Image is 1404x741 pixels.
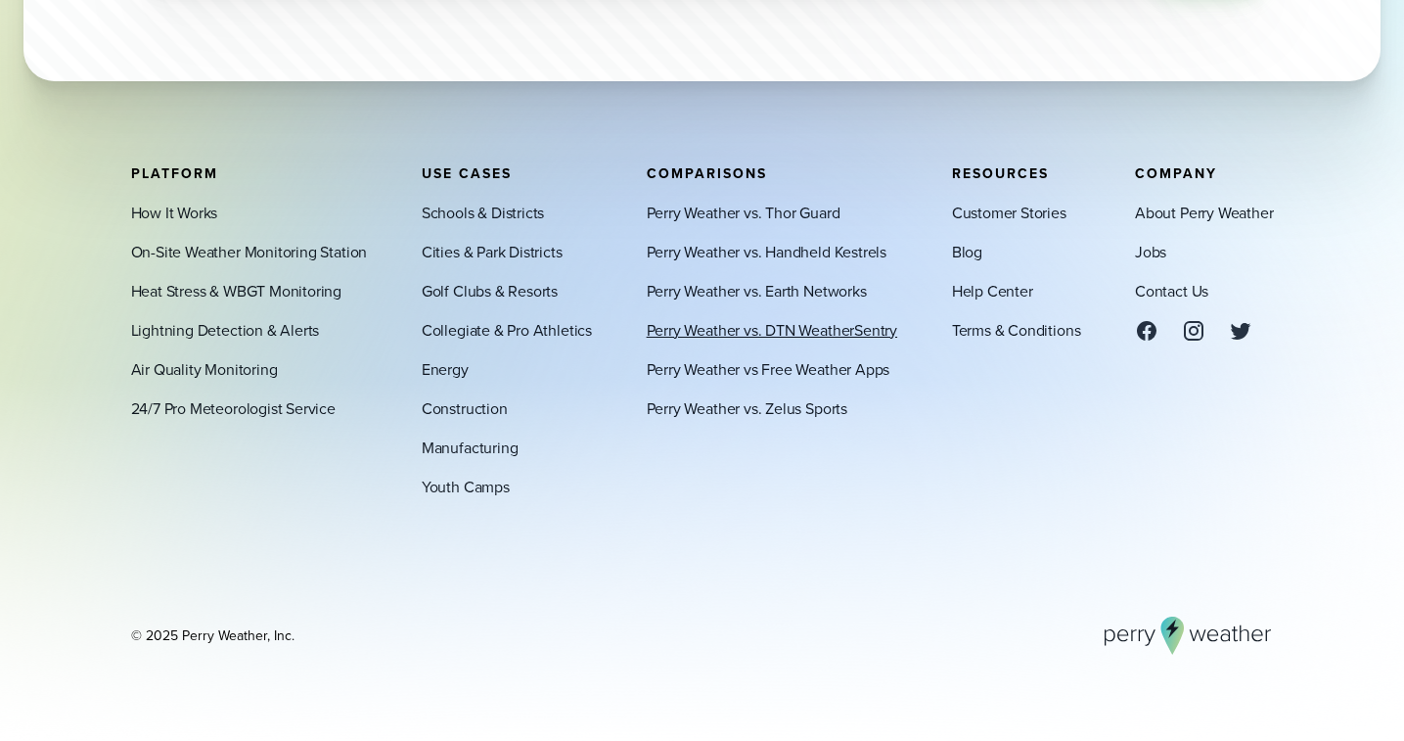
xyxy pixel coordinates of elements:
[422,240,563,263] a: Cities & Park Districts
[1135,201,1273,224] a: About Perry Weather
[647,162,767,183] span: Comparisons
[422,318,592,342] a: Collegiate & Pro Athletics
[647,357,890,381] a: Perry Weather vs Free Weather Apps
[422,279,558,302] a: Golf Clubs & Resorts
[131,240,368,263] a: On-Site Weather Monitoring Station
[131,279,342,302] a: Heat Stress & WBGT Monitoring
[131,162,218,183] span: Platform
[647,201,840,224] a: Perry Weather vs. Thor Guard
[1135,240,1166,263] a: Jobs
[131,318,320,342] a: Lightning Detection & Alerts
[131,625,294,645] div: © 2025 Perry Weather, Inc.
[952,201,1066,224] a: Customer Stories
[647,318,897,342] a: Perry Weather vs. DTN WeatherSentry
[422,162,512,183] span: Use Cases
[952,240,982,263] a: Blog
[647,396,847,420] a: Perry Weather vs. Zelus Sports
[422,357,469,381] a: Energy
[131,357,278,381] a: Air Quality Monitoring
[952,318,1081,342] a: Terms & Conditions
[1135,279,1208,302] a: Contact Us
[422,396,508,420] a: Construction
[952,279,1033,302] a: Help Center
[952,162,1049,183] span: Resources
[422,436,519,459] a: Manufacturing
[647,279,867,302] a: Perry Weather vs. Earth Networks
[131,396,336,420] a: 24/7 Pro Meteorologist Service
[647,240,886,263] a: Perry Weather vs. Handheld Kestrels
[422,475,510,498] a: Youth Camps
[131,201,218,224] a: How It Works
[422,201,544,224] a: Schools & Districts
[1135,162,1217,183] span: Company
